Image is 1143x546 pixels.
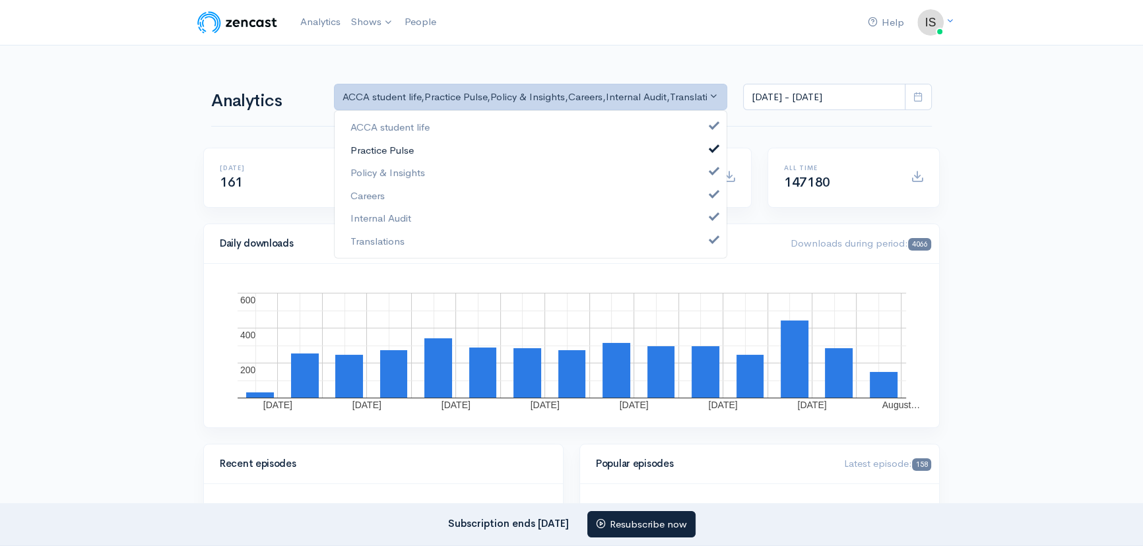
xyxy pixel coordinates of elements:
[784,174,830,191] span: 147180
[620,400,649,410] text: [DATE]
[334,84,727,111] button: ACCA student life, Practice Pulse, Policy & Insights, Careers, Internal Audit, Translations
[220,164,330,171] h6: [DATE]
[240,365,256,375] text: 200
[917,9,944,36] img: ...
[240,295,256,305] text: 600
[263,400,292,410] text: [DATE]
[220,458,539,470] h4: Recent episodes
[797,400,826,410] text: [DATE]
[352,400,381,410] text: [DATE]
[596,458,828,470] h4: Popular episodes
[784,164,894,171] h6: All time
[844,457,931,470] span: Latest episode:
[350,166,425,181] span: Policy & Insights
[343,90,707,105] div: ACCA student life , Practice Pulse , Policy & Insights , Careers , Internal Audit , Translations
[220,174,243,191] span: 161
[908,238,931,251] span: 4066
[531,400,560,410] text: [DATE]
[350,211,411,226] span: Internal Audit
[295,8,346,36] a: Analytics
[350,233,405,249] span: Translations
[441,400,471,410] text: [DATE]
[743,84,905,111] input: analytics date range selector
[350,120,430,135] span: ACCA student life
[195,9,279,36] img: ZenCast Logo
[791,237,931,249] span: Downloads during period:
[346,8,399,37] a: Shows
[912,458,931,471] span: 158
[587,511,696,538] a: Resubscribe now
[709,400,738,410] text: [DATE]
[240,330,256,340] text: 400
[350,188,385,203] span: Careers
[399,8,441,36] a: People
[211,92,318,111] h1: Analytics
[350,142,414,158] span: Practice Pulse
[448,516,569,529] strong: Subscription ends [DATE]
[863,9,909,37] a: Help
[220,280,923,411] svg: A chart.
[220,238,775,249] h4: Daily downloads
[882,400,921,410] text: August…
